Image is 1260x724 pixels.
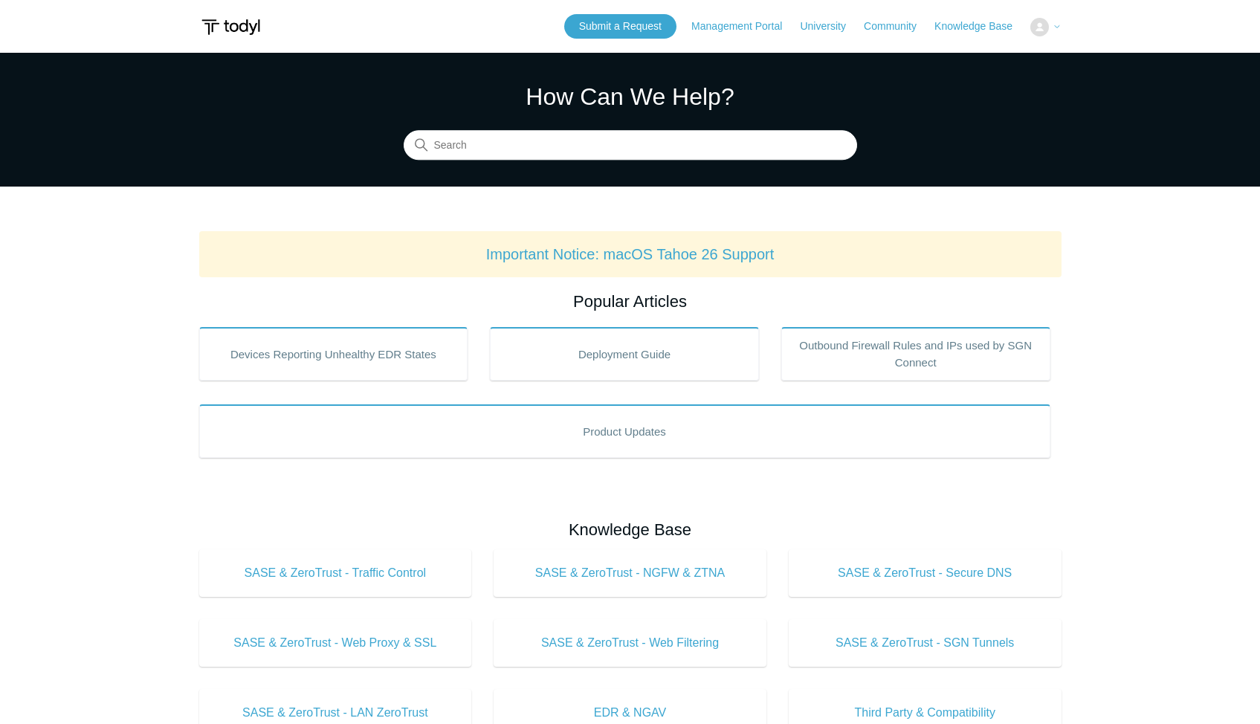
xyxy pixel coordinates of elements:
a: SASE & ZeroTrust - SGN Tunnels [789,619,1062,667]
span: SASE & ZeroTrust - LAN ZeroTrust [222,704,450,722]
h2: Knowledge Base [199,517,1062,542]
span: SASE & ZeroTrust - Secure DNS [811,564,1039,582]
a: SASE & ZeroTrust - Web Filtering [494,619,766,667]
a: SASE & ZeroTrust - Secure DNS [789,549,1062,597]
span: SASE & ZeroTrust - Traffic Control [222,564,450,582]
span: SASE & ZeroTrust - NGFW & ZTNA [516,564,744,582]
span: SASE & ZeroTrust - Web Proxy & SSL [222,634,450,652]
a: SASE & ZeroTrust - Traffic Control [199,549,472,597]
span: EDR & NGAV [516,704,744,722]
h2: Popular Articles [199,289,1062,314]
a: Important Notice: macOS Tahoe 26 Support [486,246,775,262]
a: Outbound Firewall Rules and IPs used by SGN Connect [781,327,1050,381]
a: Deployment Guide [490,327,759,381]
a: Knowledge Base [934,19,1027,34]
a: Community [864,19,931,34]
span: Third Party & Compatibility [811,704,1039,722]
span: SASE & ZeroTrust - SGN Tunnels [811,634,1039,652]
a: Devices Reporting Unhealthy EDR States [199,327,468,381]
a: Submit a Request [564,14,676,39]
input: Search [404,131,857,161]
a: SASE & ZeroTrust - Web Proxy & SSL [199,619,472,667]
a: Management Portal [691,19,797,34]
a: SASE & ZeroTrust - NGFW & ZTNA [494,549,766,597]
a: Product Updates [199,404,1050,458]
a: University [800,19,860,34]
img: Todyl Support Center Help Center home page [199,13,262,41]
h1: How Can We Help? [404,79,857,114]
span: SASE & ZeroTrust - Web Filtering [516,634,744,652]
